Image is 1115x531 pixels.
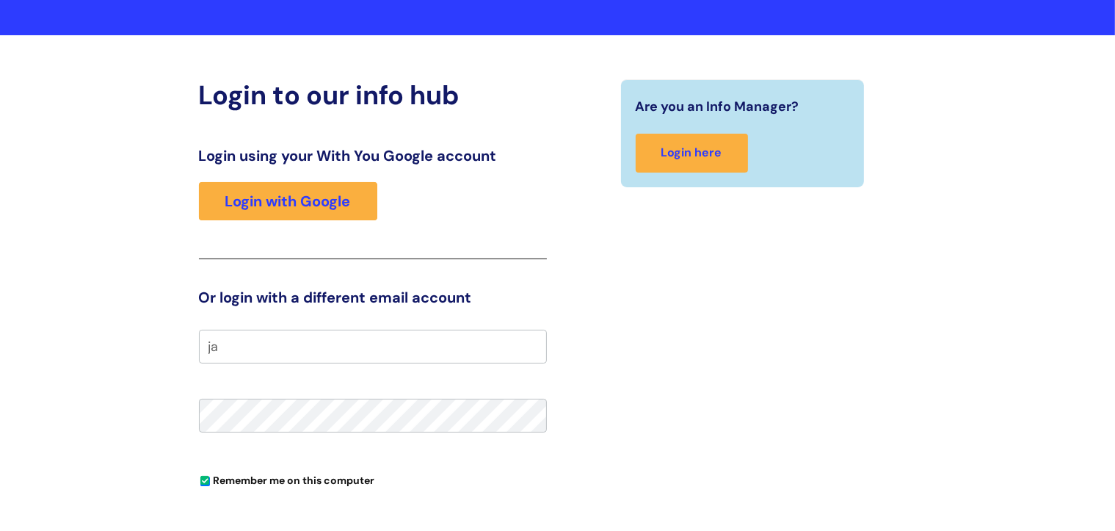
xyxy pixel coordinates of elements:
h3: Or login with a different email account [199,289,547,306]
a: Login here [636,134,748,173]
input: Remember me on this computer [200,477,210,486]
label: Remember me on this computer [199,471,375,487]
div: You can uncheck this option if you're logging in from a shared device [199,468,547,491]
h3: Login using your With You Google account [199,147,547,165]
input: Your e-mail address [199,330,547,364]
h2: Login to our info hub [199,79,547,111]
span: Are you an Info Manager? [636,95,799,118]
a: Login with Google [199,182,377,220]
